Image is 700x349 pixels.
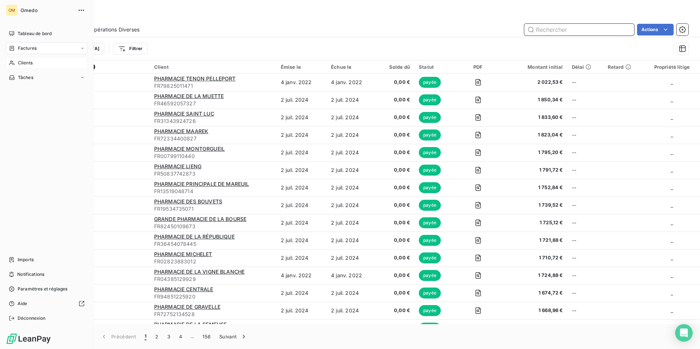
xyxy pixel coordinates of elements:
td: 4 janv. 2022 [276,267,327,284]
td: -- [567,319,603,337]
td: -- [567,161,603,179]
span: PHARMACIE DE LA SEMEUSE [154,321,227,327]
td: -- [567,144,603,161]
span: _ [671,167,673,173]
td: 2 juil. 2024 [276,144,327,161]
button: Actions [637,24,674,35]
span: FR72334400827 [154,135,272,142]
span: payée [419,200,441,211]
span: Tâches [18,74,33,81]
button: 1 [140,329,151,344]
td: -- [567,302,603,319]
td: 2 juil. 2024 [327,161,377,179]
span: 1 739,52 € [505,202,563,209]
span: Notifications [17,271,44,278]
td: 2 juil. 2024 [276,179,327,196]
button: Précédent [96,329,140,344]
span: FR36454078445 [154,240,272,248]
td: -- [567,284,603,302]
span: 1 668,96 € [505,307,563,314]
td: 2 juil. 2024 [276,196,327,214]
td: 2 juil. 2024 [327,284,377,302]
span: _ [671,79,673,85]
span: PHARMACIE PRINCIPALE DE MAREUIL [154,181,249,187]
span: 1 721,88 € [505,237,563,244]
span: Clients [18,60,33,66]
span: 0,00 € [381,114,410,121]
span: FR82450109673 [154,223,272,230]
span: PHARMACIE LIENG [154,163,201,169]
span: PHARMACIE MONTORGUEIL [154,146,225,152]
span: payée [419,323,441,334]
span: 0,00 € [381,96,410,104]
a: Aide [6,298,87,309]
span: 1 833,60 € [505,114,563,121]
span: payée [419,112,441,123]
td: -- [567,249,603,267]
td: -- [567,196,603,214]
span: payée [419,288,441,299]
span: 0,00 € [381,149,410,156]
span: payée [419,217,441,228]
td: 2 juil. 2024 [276,109,327,126]
td: -- [567,179,603,196]
td: 2 juil. 2024 [327,144,377,161]
td: 2 juil. 2024 [276,249,327,267]
span: _ [671,184,673,191]
td: -- [567,232,603,249]
span: _ [671,114,673,120]
button: 156 [198,329,215,344]
span: 1 791,72 € [505,166,563,174]
span: 1 795,20 € [505,149,563,156]
span: Tableau de bord [18,30,52,37]
td: 2 juil. 2024 [276,284,327,302]
span: payée [419,270,441,281]
span: FR50837742873 [154,170,272,177]
div: Propriété litige [648,64,696,70]
div: Délai [572,64,599,70]
div: PDF [460,64,496,70]
span: 0,00 € [381,166,410,174]
div: Solde dû [381,64,410,70]
td: -- [567,126,603,144]
div: Échue le [331,64,372,70]
span: _ [671,149,673,155]
span: payée [419,147,441,158]
span: 1 752,84 € [505,184,563,191]
span: PHARMACIE MICHELET [154,251,212,257]
td: 4 janv. 2022 [276,74,327,91]
span: 2 022,53 € [505,79,563,86]
span: _ [671,237,673,243]
td: -- [567,74,603,91]
span: 0,00 € [381,254,410,262]
button: Suivant [215,329,252,344]
span: FR94851225920 [154,293,272,300]
span: 0,00 € [381,289,410,297]
td: 4 janv. 2022 [327,267,377,284]
td: 2 juil. 2024 [327,109,377,126]
span: 0,00 € [381,272,410,279]
span: GRANDE PHARMACIE DE LA BOURSE [154,216,246,222]
span: payée [419,165,441,176]
span: _ [671,219,673,226]
span: payée [419,305,441,316]
span: Opérations Diverses [90,26,139,33]
div: Open Intercom Messenger [675,324,693,342]
span: FR04385129929 [154,275,272,283]
span: PHARMACIE TENON PELLEPORT [154,75,236,82]
button: 4 [175,329,186,344]
span: Paramètres et réglages [18,286,67,292]
span: FR13519048714 [154,188,272,195]
span: 1 [145,333,146,340]
td: 4 janv. 2022 [327,74,377,91]
span: 0,00 € [381,202,410,209]
div: Émise le [281,64,322,70]
input: Rechercher [524,24,634,35]
span: PHARMACIE DE GRAVELLE [154,304,220,310]
td: 2 juil. 2024 [276,91,327,109]
span: _ [671,290,673,296]
span: Imports [18,256,34,263]
div: Statut [419,64,451,70]
span: _ [671,272,673,278]
span: FR31343924726 [154,117,272,125]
